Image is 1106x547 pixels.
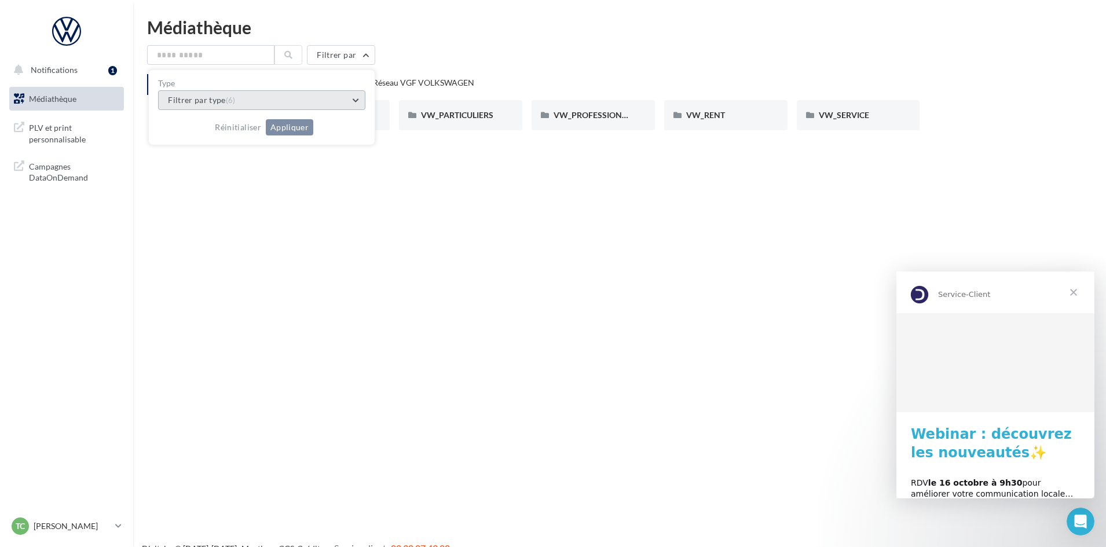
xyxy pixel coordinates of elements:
div: 1 [108,66,117,75]
span: (6) [226,96,236,105]
span: VW_PARTICULIERS [421,110,493,120]
iframe: Intercom live chat [1067,508,1094,535]
button: Appliquer [266,119,313,135]
a: TC [PERSON_NAME] [9,515,124,537]
span: VW_RENT [686,110,725,120]
span: Médiathèque [29,94,76,104]
span: VW_SERVICE [819,110,869,120]
p: [PERSON_NAME] [34,520,111,532]
span: VW_PROFESSIONNELS [554,110,642,120]
a: Campagnes DataOnDemand [7,154,126,188]
button: Filtrer par [307,45,375,65]
button: Notifications 1 [7,58,122,82]
button: Réinitialiser [210,120,266,134]
button: Filtrer par type(6) [158,90,365,110]
div: Réseau VGF VOLKSWAGEN [373,77,474,89]
label: Type [158,79,365,87]
a: PLV et print personnalisable [7,115,126,149]
b: le 16 octobre à 9h30 [32,207,126,216]
span: Campagnes DataOnDemand [29,159,119,183]
span: TC [16,520,25,532]
span: PLV et print personnalisable [29,120,119,145]
iframe: Intercom live chat message [896,271,1094,498]
a: Médiathèque [7,87,126,111]
div: Médiathèque [147,19,1092,36]
div: RDV pour améliorer votre communication locale… et attirer plus de clients ! [14,206,184,240]
span: Notifications [31,65,78,75]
